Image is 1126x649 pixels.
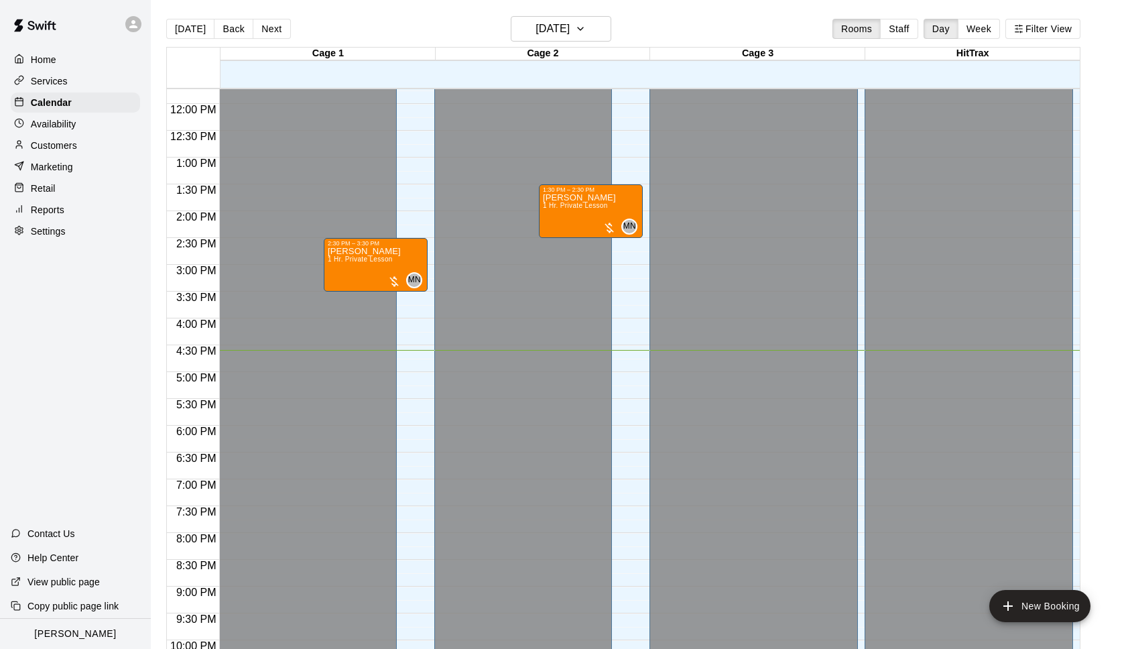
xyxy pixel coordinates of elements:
[436,48,651,60] div: Cage 2
[173,372,220,383] span: 5:00 PM
[173,587,220,598] span: 9:00 PM
[11,157,140,177] a: Marketing
[408,274,421,287] span: MN
[924,19,958,39] button: Day
[173,613,220,625] span: 9:30 PM
[627,219,637,235] span: Mike Nolan
[11,50,140,70] a: Home
[221,48,436,60] div: Cage 1
[173,426,220,437] span: 6:00 PM
[958,19,1000,39] button: Week
[173,158,220,169] span: 1:00 PM
[543,186,639,193] div: 1:30 PM – 2:30 PM
[31,203,64,217] p: Reports
[27,551,78,565] p: Help Center
[328,240,424,247] div: 2:30 PM – 3:30 PM
[1005,19,1080,39] button: Filter View
[31,182,56,195] p: Retail
[31,160,73,174] p: Marketing
[34,627,116,641] p: [PERSON_NAME]
[832,19,881,39] button: Rooms
[27,527,75,540] p: Contact Us
[31,96,72,109] p: Calendar
[880,19,918,39] button: Staff
[989,590,1090,622] button: add
[650,48,865,60] div: Cage 3
[167,131,219,142] span: 12:30 PM
[27,575,100,589] p: View public page
[11,135,140,156] a: Customers
[621,219,637,235] div: Mike Nolan
[31,225,66,238] p: Settings
[173,533,220,544] span: 8:00 PM
[173,211,220,223] span: 2:00 PM
[173,292,220,303] span: 3:30 PM
[11,114,140,134] a: Availability
[865,48,1080,60] div: HitTrax
[324,238,428,292] div: 2:30 PM – 3:30 PM: 1 Hr. Private Lesson
[11,71,140,91] a: Services
[173,479,220,491] span: 7:00 PM
[31,53,56,66] p: Home
[166,19,214,39] button: [DATE]
[167,104,219,115] span: 12:00 PM
[253,19,290,39] button: Next
[406,272,422,288] div: Mike Nolan
[543,202,608,209] span: 1 Hr. Private Lesson
[328,255,393,263] span: 1 Hr. Private Lesson
[539,184,643,238] div: 1:30 PM – 2:30 PM: 1 Hr. Private Lesson
[27,599,119,613] p: Copy public page link
[173,265,220,276] span: 3:00 PM
[173,399,220,410] span: 5:30 PM
[173,238,220,249] span: 2:30 PM
[173,184,220,196] span: 1:30 PM
[173,453,220,464] span: 6:30 PM
[173,345,220,357] span: 4:30 PM
[536,19,570,38] h6: [DATE]
[11,178,140,198] a: Retail
[173,506,220,518] span: 7:30 PM
[412,272,422,288] span: Mike Nolan
[31,139,77,152] p: Customers
[11,200,140,220] a: Reports
[511,16,611,42] button: [DATE]
[31,74,68,88] p: Services
[623,220,636,233] span: MN
[31,117,76,131] p: Availability
[11,221,140,241] a: Settings
[214,19,253,39] button: Back
[11,93,140,113] a: Calendar
[173,560,220,571] span: 8:30 PM
[173,318,220,330] span: 4:00 PM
